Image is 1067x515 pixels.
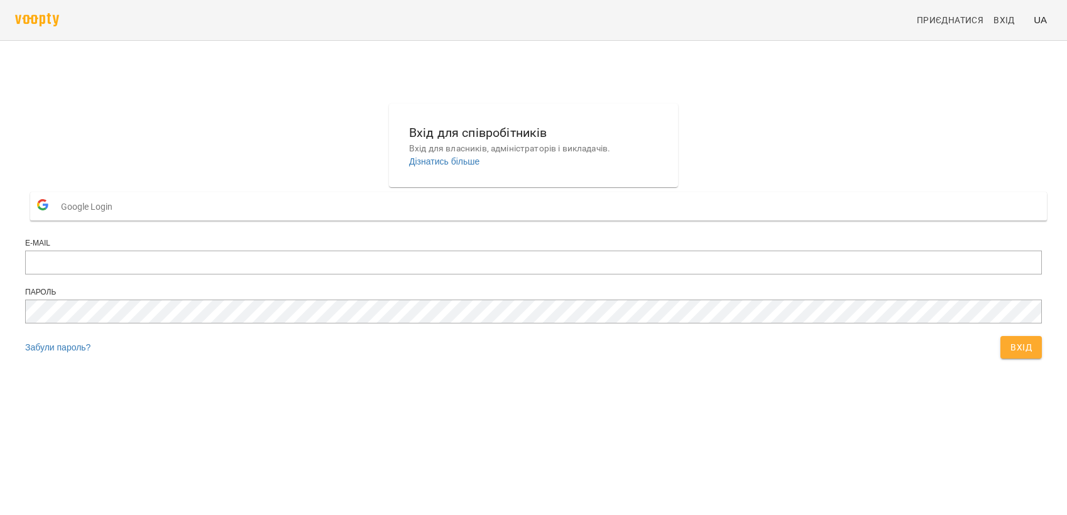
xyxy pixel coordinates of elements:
[409,156,479,166] a: Дізнатись більше
[1029,8,1052,31] button: UA
[1034,13,1047,26] span: UA
[988,9,1029,31] a: Вхід
[25,238,1042,249] div: E-mail
[399,113,668,178] button: Вхід для співробітниківВхід для власників, адміністраторів і викладачів.Дізнатись більше
[1010,340,1032,355] span: Вхід
[25,287,1042,298] div: Пароль
[1000,336,1042,359] button: Вхід
[61,194,119,219] span: Google Login
[917,13,983,28] span: Приєднатися
[30,192,1047,220] button: Google Login
[15,13,59,26] img: voopty.png
[409,143,658,155] p: Вхід для власників, адміністраторів і викладачів.
[25,342,90,352] a: Забули пароль?
[912,9,988,31] a: Приєднатися
[409,123,658,143] h6: Вхід для співробітників
[993,13,1015,28] span: Вхід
